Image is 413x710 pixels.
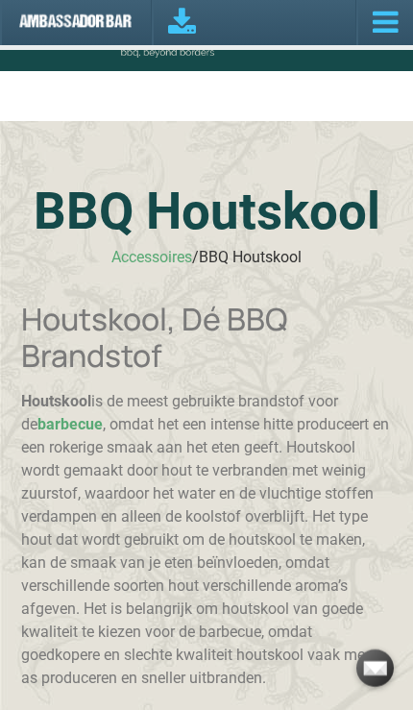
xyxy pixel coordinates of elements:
[37,415,103,433] a: barbecue
[192,248,199,266] span: /
[21,301,393,375] h2: Houtskool, Dé BBQ Brandstof
[21,186,393,237] h1: BBQ Houtskool
[111,248,192,266] a: Accessoires
[21,390,393,690] p: is de meest gebruikte brandstof voor de , omdat het een intense hitte produceert en een rokerige ...
[111,246,302,269] nav: breadcrumbs
[21,392,91,410] strong: Houtskool
[199,248,302,266] span: BBQ Houtskool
